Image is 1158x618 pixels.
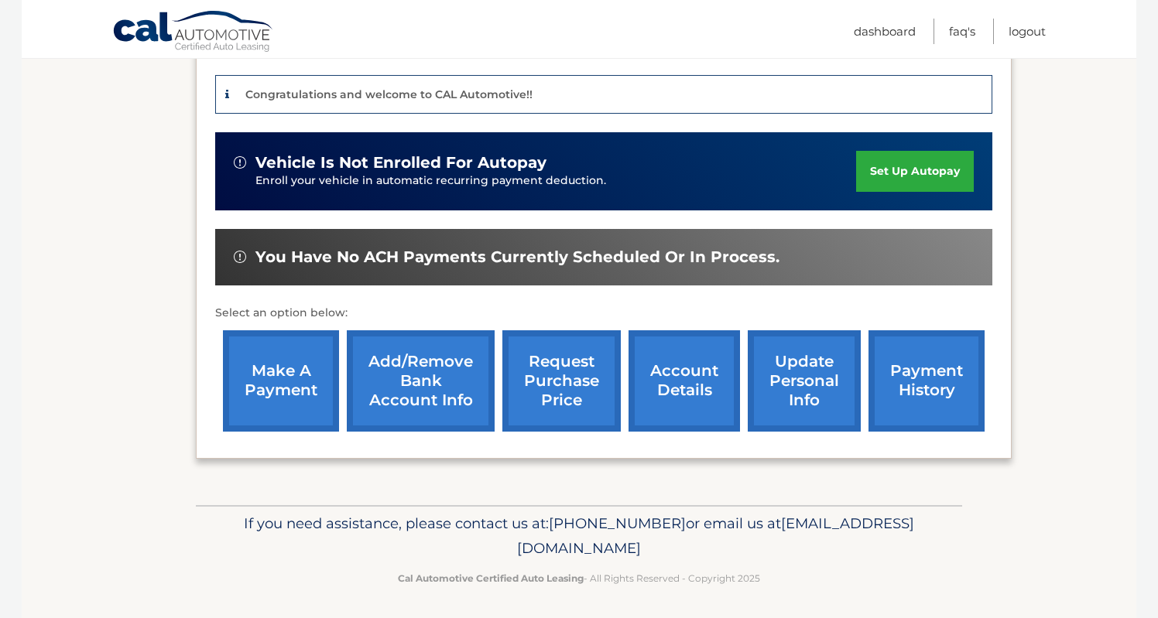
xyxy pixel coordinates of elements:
[854,19,916,44] a: Dashboard
[112,10,275,55] a: Cal Automotive
[398,572,584,584] strong: Cal Automotive Certified Auto Leasing
[206,570,952,586] p: - All Rights Reserved - Copyright 2025
[255,153,546,172] span: vehicle is not enrolled for autopay
[215,304,992,323] p: Select an option below:
[206,511,952,561] p: If you need assistance, please contact us at: or email us at
[234,156,246,169] img: alert-white.svg
[234,251,246,263] img: alert-white.svg
[255,172,856,189] p: Enroll your vehicle in automatic recurring payment deduction.
[748,330,861,432] a: update personal info
[856,151,974,192] a: set up autopay
[223,330,339,432] a: make a payment
[502,330,621,432] a: request purchase price
[549,514,686,532] span: [PHONE_NUMBER]
[255,248,779,267] span: You have no ACH payments currently scheduled or in process.
[245,87,533,101] p: Congratulations and welcome to CAL Automotive!!
[949,19,975,44] a: FAQ's
[1009,19,1046,44] a: Logout
[347,330,495,432] a: Add/Remove bank account info
[868,330,985,432] a: payment history
[629,330,740,432] a: account details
